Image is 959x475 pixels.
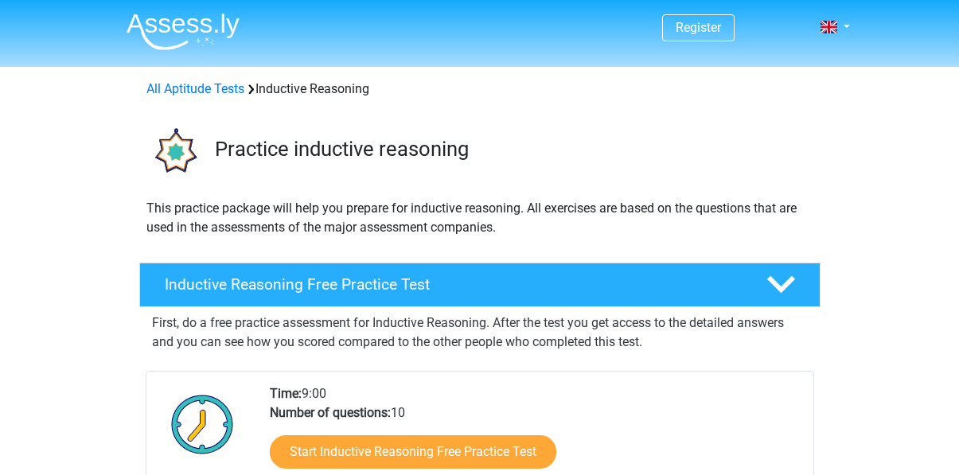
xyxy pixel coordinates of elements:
img: Clock [162,384,243,464]
a: Register [676,20,721,35]
a: Start Inductive Reasoning Free Practice Test [270,435,556,469]
a: All Aptitude Tests [146,81,244,96]
p: First, do a free practice assessment for Inductive Reasoning. After the test you get access to th... [152,313,808,352]
img: Assessly [127,13,240,50]
img: inductive reasoning [140,118,208,185]
a: Inductive Reasoning Free Practice Test [133,263,827,307]
div: Inductive Reasoning [140,80,820,99]
h3: Practice inductive reasoning [215,137,808,162]
h4: Inductive Reasoning Free Practice Test [165,275,741,294]
b: Time: [270,386,302,401]
p: This practice package will help you prepare for inductive reasoning. All exercises are based on t... [146,199,813,237]
b: Number of questions: [270,405,391,420]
